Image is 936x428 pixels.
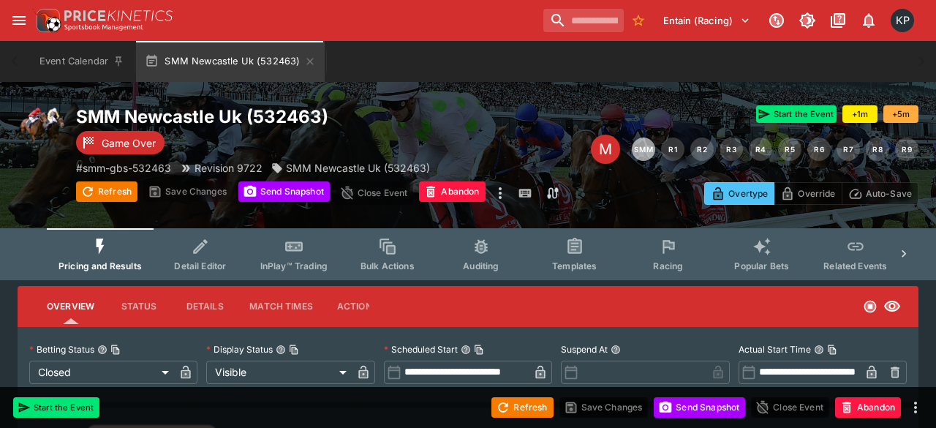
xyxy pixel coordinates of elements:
[837,138,860,161] button: R7
[774,182,842,205] button: Override
[29,361,174,384] div: Closed
[734,260,789,271] span: Popular Bets
[32,6,61,35] img: PriceKinetics Logo
[807,138,831,161] button: R6
[827,345,837,355] button: Copy To Clipboard
[823,260,887,271] span: Related Events
[883,105,918,123] button: +5m
[47,228,889,280] div: Event type filters
[102,135,156,151] p: Game Over
[18,105,64,152] img: horse_racing.png
[627,9,650,32] button: No Bookmarks
[835,399,901,413] span: Mark an event as closed and abandoned.
[271,160,430,176] div: SMM Newcastle Uk (532463)
[35,289,106,324] button: Overview
[704,182,774,205] button: Overtype
[58,260,142,271] span: Pricing and Results
[461,345,471,355] button: Scheduled StartCopy To Clipboard
[260,260,328,271] span: InPlay™ Trading
[611,345,621,355] button: Suspend At
[172,289,238,324] button: Details
[206,343,273,356] p: Display Status
[289,345,299,355] button: Copy To Clipboard
[863,299,877,314] svg: Closed
[756,105,837,123] button: Start the Event
[654,9,759,32] button: Select Tenant
[842,182,918,205] button: Auto-Save
[866,186,912,201] p: Auto-Save
[491,181,509,205] button: more
[76,160,171,176] p: Copy To Clipboard
[64,10,173,21] img: PriceKinetics
[110,345,121,355] button: Copy To Clipboard
[778,138,801,161] button: R5
[463,260,499,271] span: Auditing
[174,260,226,271] span: Detail Editor
[13,397,99,418] button: Start the Event
[886,4,918,37] button: Kedar Pandit
[361,260,415,271] span: Bulk Actions
[856,7,882,34] button: Notifications
[491,397,553,418] button: Refresh
[543,9,624,32] input: search
[238,181,330,202] button: Send Snapshot
[654,397,745,418] button: Send Snapshot
[31,41,133,82] button: Event Calendar
[384,343,458,356] p: Scheduled Start
[749,138,772,161] button: R4
[76,105,567,128] h2: Copy To Clipboard
[286,160,430,176] p: SMM Newcastle Uk (532463)
[136,41,325,82] button: SMM Newcastle Uk (532463)
[728,186,768,201] p: Overtype
[895,138,918,161] button: R9
[794,7,820,34] button: Toggle light/dark mode
[825,7,851,34] button: Documentation
[419,181,485,202] button: Abandon
[474,345,484,355] button: Copy To Clipboard
[883,298,901,315] svg: Visible
[763,7,790,34] button: Connected to PK
[653,260,683,271] span: Racing
[690,138,714,161] button: R2
[632,138,655,161] button: SMM
[29,343,94,356] p: Betting Status
[835,397,901,418] button: Abandon
[238,289,325,324] button: Match Times
[866,138,889,161] button: R8
[76,181,137,202] button: Refresh
[325,289,390,324] button: Actions
[97,345,107,355] button: Betting StatusCopy To Clipboard
[739,343,811,356] p: Actual Start Time
[206,361,351,384] div: Visible
[591,135,620,164] div: Edit Meeting
[891,9,914,32] div: Kedar Pandit
[842,105,877,123] button: +1m
[720,138,743,161] button: R3
[64,24,143,31] img: Sportsbook Management
[552,260,597,271] span: Templates
[632,138,918,161] nav: pagination navigation
[195,160,263,176] p: Revision 9722
[661,138,684,161] button: R1
[907,399,924,416] button: more
[561,343,608,356] p: Suspend At
[6,7,32,34] button: open drawer
[276,345,286,355] button: Display StatusCopy To Clipboard
[814,345,824,355] button: Actual Start TimeCopy To Clipboard
[798,186,835,201] p: Override
[419,184,485,198] span: Mark an event as closed and abandoned.
[704,182,918,205] div: Start From
[106,289,172,324] button: Status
